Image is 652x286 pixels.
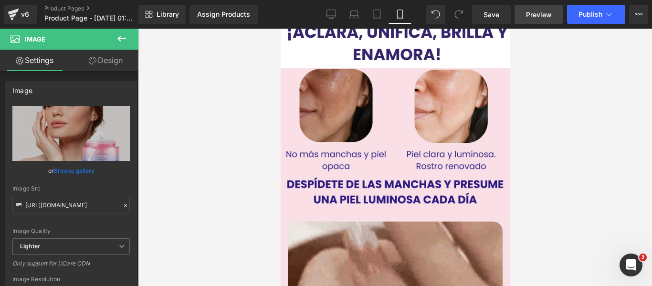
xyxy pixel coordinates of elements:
button: Undo [426,5,445,24]
span: Product Page - [DATE] 01:22:44 [44,14,136,22]
a: Preview [515,5,563,24]
a: v6 [4,5,37,24]
b: Lighter [20,243,40,250]
span: Image [25,35,45,43]
button: Redo [449,5,468,24]
span: 3 [639,254,647,261]
a: Product Pages [44,5,154,12]
div: Image Resolution [12,276,130,283]
span: Library [157,10,179,19]
div: Image Src [12,185,130,192]
span: Save [484,10,499,20]
div: Image Quality [12,228,130,234]
div: Only support for UCare CDN [12,260,130,274]
a: Desktop [320,5,343,24]
div: Assign Products [197,11,250,18]
span: Preview [526,10,552,20]
a: Tablet [366,5,389,24]
button: More [629,5,648,24]
a: Mobile [389,5,411,24]
div: v6 [19,8,31,21]
a: Laptop [343,5,366,24]
span: Publish [578,11,602,18]
a: Browse gallery [54,162,95,179]
a: New Library [138,5,186,24]
div: Image [12,81,32,95]
a: Design [71,50,140,71]
div: or [12,166,130,176]
input: Link [12,197,130,213]
button: Publish [567,5,625,24]
iframe: Intercom live chat [620,254,642,276]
